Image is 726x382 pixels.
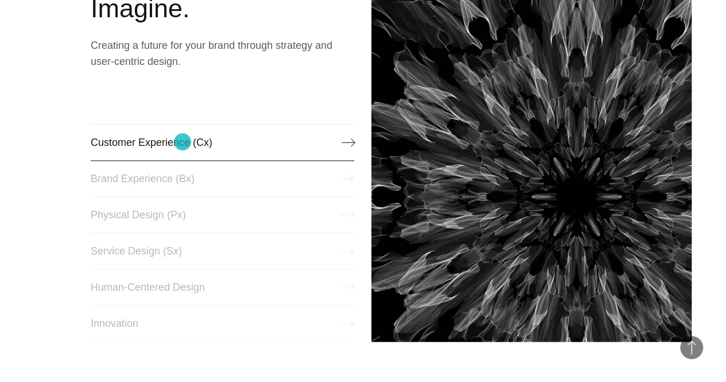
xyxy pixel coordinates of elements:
a: Human-Centered Design [91,269,355,306]
a: Service Design (Sx) [91,233,355,269]
a: Innovation [91,305,355,342]
p: Creating a future for your brand through strategy and user-centric design. [91,37,355,70]
a: Physical Design (Px) [91,196,355,233]
a: Customer Experience (Cx) [91,124,355,161]
a: Brand Experience (Bx) [91,160,355,197]
button: Back to Top [680,336,703,359]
